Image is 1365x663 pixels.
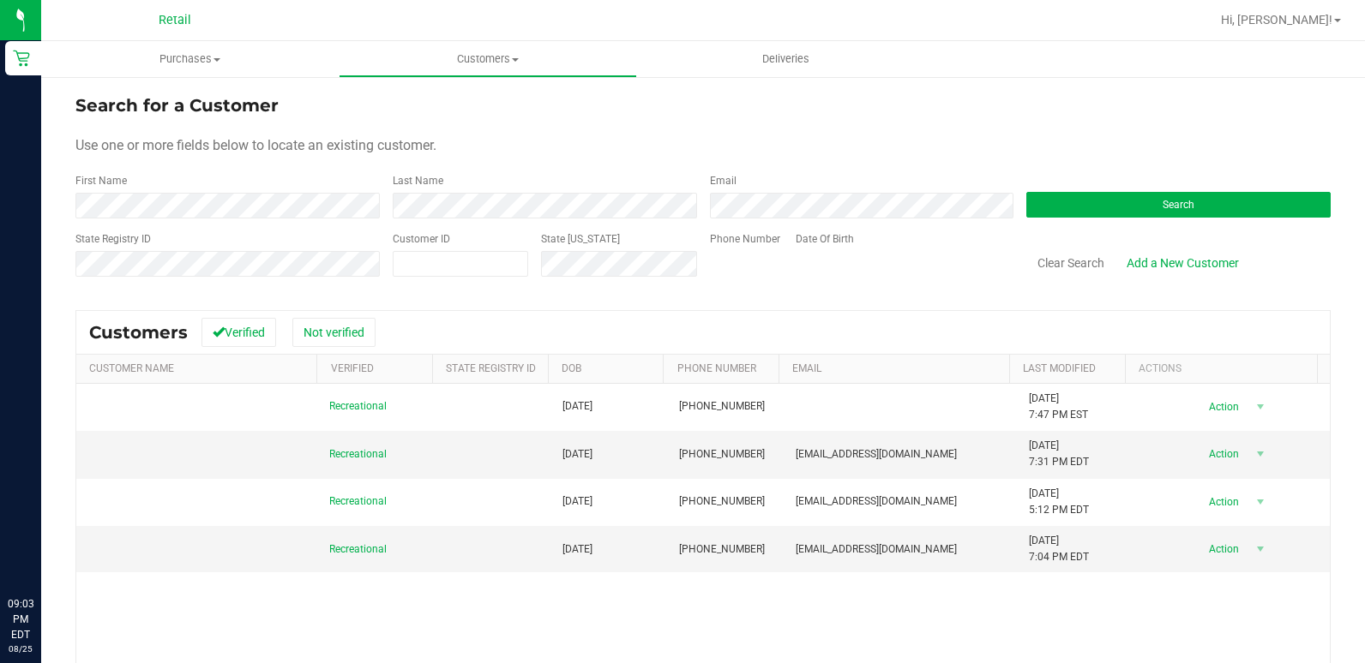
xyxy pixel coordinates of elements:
label: First Name [75,173,127,188]
a: Deliveries [637,41,935,77]
span: [DATE] 5:12 PM EDT [1029,486,1089,518]
span: [PHONE_NUMBER] [679,493,765,510]
span: select [1250,395,1272,419]
span: Retail [159,13,191,27]
span: [DATE] 7:04 PM EDT [1029,533,1089,565]
div: Actions [1139,362,1311,374]
span: select [1250,442,1272,466]
label: State Registry ID [75,231,151,247]
a: Email [792,362,821,374]
span: Deliveries [739,51,833,67]
span: Use one or more fields below to locate an existing customer. [75,137,436,153]
span: Purchases [41,51,339,67]
p: 09:03 PM EDT [8,596,33,642]
span: [DATE] 7:47 PM EST [1029,391,1088,423]
a: Verified [331,362,374,374]
a: Customers [339,41,636,77]
label: State [US_STATE] [541,231,620,247]
span: select [1250,537,1272,561]
button: Not verified [292,318,376,347]
a: Purchases [41,41,339,77]
span: Recreational [329,446,387,463]
span: [DATE] [562,446,592,463]
a: State Registry Id [446,362,536,374]
span: [PHONE_NUMBER] [679,446,765,463]
label: Date Of Birth [796,231,854,247]
span: [DATE] [562,493,592,510]
span: Recreational [329,493,387,510]
a: Add a New Customer [1115,248,1250,278]
iframe: Resource center unread badge [51,523,71,544]
span: Search for a Customer [75,95,279,116]
span: [EMAIL_ADDRESS][DOMAIN_NAME] [796,541,957,558]
span: [DATE] [562,398,592,415]
span: Action [1194,490,1250,514]
iframe: Resource center [17,526,69,577]
label: Phone Number [710,231,780,247]
button: Clear Search [1026,248,1115,278]
label: Last Name [393,173,443,188]
span: Recreational [329,398,387,415]
span: Customers [89,322,188,343]
label: Email [710,173,737,188]
span: Search [1163,199,1194,211]
span: [DATE] [562,541,592,558]
span: Action [1194,442,1250,466]
span: Recreational [329,541,387,558]
span: select [1250,490,1272,514]
span: [DATE] 7:31 PM EDT [1029,438,1089,470]
a: Phone Number [677,362,756,374]
inline-svg: Retail [13,50,30,67]
button: Search [1026,192,1331,218]
span: Action [1194,395,1250,419]
span: Customers [340,51,635,67]
span: [EMAIL_ADDRESS][DOMAIN_NAME] [796,446,957,463]
a: Customer Name [89,362,174,374]
p: 08/25 [8,642,33,655]
span: [PHONE_NUMBER] [679,541,765,558]
span: [PHONE_NUMBER] [679,398,765,415]
label: Customer ID [393,231,450,247]
span: Action [1194,537,1250,561]
span: [EMAIL_ADDRESS][DOMAIN_NAME] [796,493,957,510]
a: Last Modified [1023,362,1096,374]
span: Hi, [PERSON_NAME]! [1221,13,1332,27]
a: DOB [562,362,581,374]
button: Verified [201,318,276,347]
